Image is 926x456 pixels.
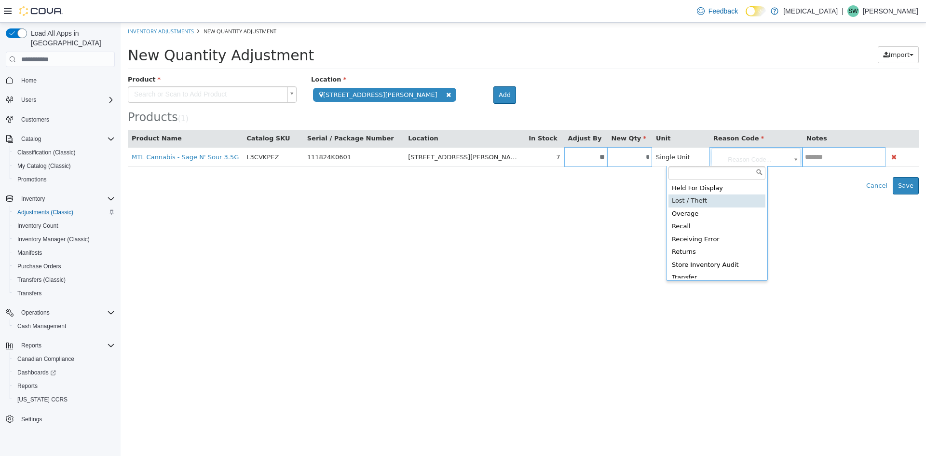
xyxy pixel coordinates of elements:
a: Transfers (Classic) [14,274,69,286]
a: Home [17,75,41,86]
span: My Catalog (Classic) [14,160,115,172]
button: Canadian Compliance [10,352,119,366]
a: Classification (Classic) [14,147,80,158]
span: Transfers (Classic) [17,276,66,284]
a: Inventory Manager (Classic) [14,234,94,245]
button: Settings [2,412,119,426]
span: Purchase Orders [17,263,61,270]
button: Purchase Orders [10,260,119,273]
button: My Catalog (Classic) [10,159,119,173]
button: Transfers [10,287,119,300]
span: Users [21,96,36,104]
span: Manifests [14,247,115,259]
span: Purchase Orders [14,261,115,272]
div: Sonny Wong [847,5,859,17]
span: Cash Management [14,320,115,332]
span: Inventory [21,195,45,203]
span: [US_STATE] CCRS [17,396,68,403]
button: Catalog [17,133,45,145]
span: Catalog [17,133,115,145]
span: Dashboards [17,369,56,376]
button: Inventory Count [10,219,119,233]
span: Reports [21,342,41,349]
button: Adjustments (Classic) [10,206,119,219]
span: Inventory Manager (Classic) [17,235,90,243]
button: Inventory Manager (Classic) [10,233,119,246]
a: Manifests [14,247,46,259]
button: Inventory [17,193,49,205]
span: Dashboards [14,367,115,378]
span: Transfers [17,290,41,297]
button: Operations [2,306,119,319]
button: Transfers (Classic) [10,273,119,287]
span: Inventory Count [14,220,115,232]
span: Home [17,74,115,86]
span: Settings [21,415,42,423]
span: Home [21,77,37,84]
span: Reports [17,340,115,351]
span: Users [17,94,115,106]
div: Lost / Theft [548,172,645,185]
span: Customers [21,116,49,124]
button: Classification (Classic) [10,146,119,159]
button: Reports [2,339,119,352]
span: Customers [17,113,115,125]
button: Operations [17,307,54,318]
a: Dashboards [14,367,60,378]
span: Operations [17,307,115,318]
p: [MEDICAL_DATA] [783,5,838,17]
button: Reports [10,379,119,393]
span: Inventory Count [17,222,58,230]
button: Users [17,94,40,106]
span: Inventory [17,193,115,205]
p: [PERSON_NAME] [863,5,918,17]
button: Customers [2,112,119,126]
a: Cash Management [14,320,70,332]
a: Feedback [693,1,742,21]
a: Purchase Orders [14,261,65,272]
button: Inventory [2,192,119,206]
button: Promotions [10,173,119,186]
div: Recall [548,197,645,210]
span: Catalog [21,135,41,143]
span: Promotions [14,174,115,185]
span: Settings [17,413,115,425]
a: My Catalog (Classic) [14,160,75,172]
span: Classification (Classic) [14,147,115,158]
span: Feedback [708,6,738,16]
a: Adjustments (Classic) [14,207,77,218]
div: Transfer [548,249,645,262]
a: Transfers [14,288,45,299]
button: Manifests [10,246,119,260]
span: Promotions [17,176,47,183]
div: Store Inventory Audit [548,236,645,249]
span: Canadian Compliance [17,355,74,363]
div: Receiving Error [548,210,645,223]
span: Load All Apps in [GEOGRAPHIC_DATA] [27,28,115,48]
a: Canadian Compliance [14,353,78,365]
span: Canadian Compliance [14,353,115,365]
a: Promotions [14,174,51,185]
span: Reports [14,380,115,392]
span: Adjustments (Classic) [17,208,73,216]
span: SW [848,5,858,17]
span: Adjustments (Classic) [14,207,115,218]
span: Transfers (Classic) [14,274,115,286]
nav: Complex example [6,69,115,451]
div: Overage [548,185,645,198]
a: Reports [14,380,41,392]
span: Operations [21,309,50,317]
a: Settings [17,414,46,425]
a: [US_STATE] CCRS [14,394,71,405]
span: My Catalog (Classic) [17,162,71,170]
img: Cova [19,6,63,16]
span: Inventory Manager (Classic) [14,234,115,245]
a: Dashboards [10,366,119,379]
a: Customers [17,114,53,125]
input: Dark Mode [746,6,766,16]
span: Cash Management [17,322,66,330]
button: Users [2,93,119,107]
span: Washington CCRS [14,394,115,405]
p: | [842,5,844,17]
